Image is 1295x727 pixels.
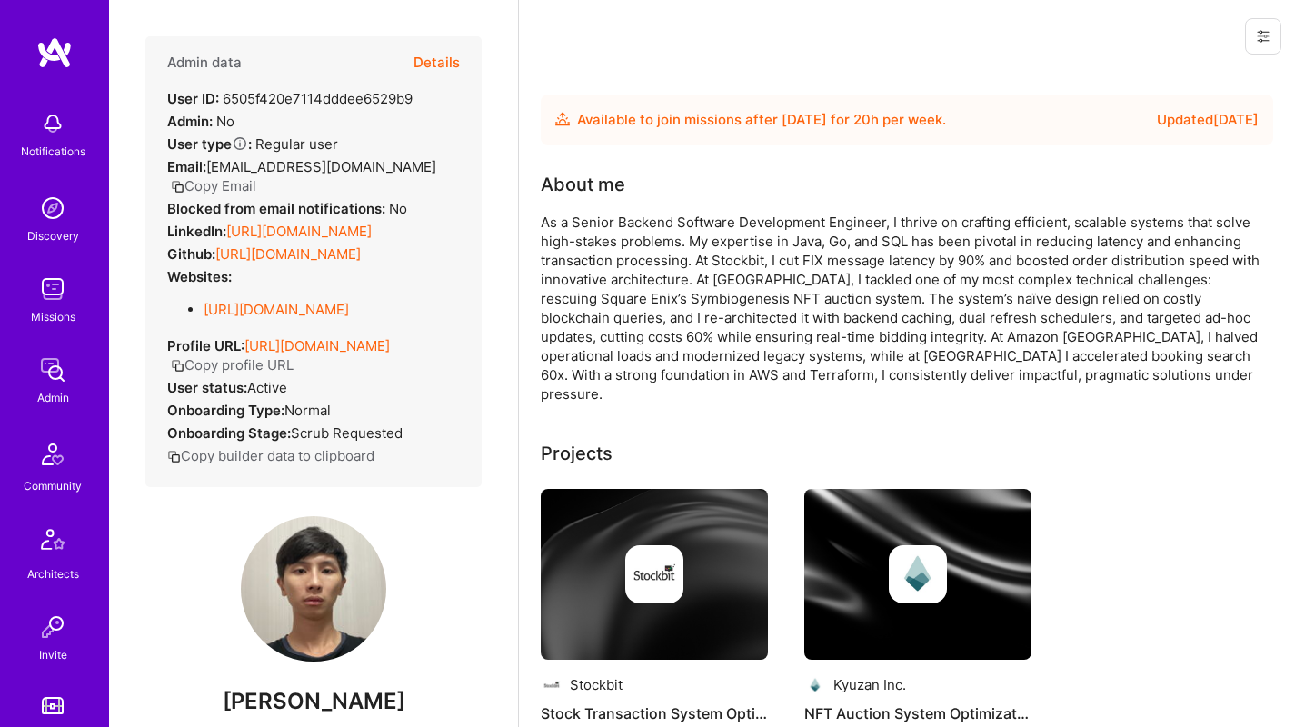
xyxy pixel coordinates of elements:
[226,223,372,240] a: [URL][DOMAIN_NAME]
[167,245,215,263] strong: Github:
[35,352,71,388] img: admin teamwork
[167,135,252,153] strong: User type :
[31,521,75,564] img: Architects
[167,379,247,396] strong: User status:
[21,142,85,161] div: Notifications
[27,226,79,245] div: Discovery
[35,105,71,142] img: bell
[570,675,623,694] div: Stockbit
[247,379,287,396] span: Active
[244,337,390,354] a: [URL][DOMAIN_NAME]
[167,402,284,419] strong: Onboarding Type:
[167,199,407,218] div: No
[167,223,226,240] strong: LinkedIn:
[171,180,184,194] i: icon Copy
[541,702,768,725] h4: Stock Transaction System Optimization
[31,433,75,476] img: Community
[35,271,71,307] img: teamwork
[171,176,256,195] button: Copy Email
[167,337,244,354] strong: Profile URL:
[833,675,906,694] div: Kyuzan Inc.
[541,440,613,467] div: Projects
[37,388,69,407] div: Admin
[27,564,79,583] div: Architects
[541,171,625,198] div: About me
[39,645,67,664] div: Invite
[889,545,947,603] img: Company logo
[804,489,1031,660] img: cover
[167,446,374,465] button: Copy builder data to clipboard
[167,89,413,108] div: 6505f420e7114dddee6529b9
[42,697,64,714] img: tokens
[204,301,349,318] a: [URL][DOMAIN_NAME]
[36,36,73,69] img: logo
[171,359,184,373] i: icon Copy
[232,135,248,152] i: Help
[541,674,563,696] img: Company logo
[167,158,206,175] strong: Email:
[541,489,768,660] img: cover
[853,111,871,128] span: 20
[804,702,1031,725] h4: NFT Auction System Optimization
[24,476,82,495] div: Community
[167,134,338,154] div: Regular user
[291,424,403,442] span: Scrub Requested
[171,355,294,374] button: Copy profile URL
[167,90,219,107] strong: User ID:
[215,245,361,263] a: [URL][DOMAIN_NAME]
[167,450,181,463] i: icon Copy
[35,609,71,645] img: Invite
[284,402,331,419] span: normal
[167,113,213,130] strong: Admin:
[555,112,570,126] img: Availability
[167,424,291,442] strong: Onboarding Stage:
[541,213,1268,403] div: As a Senior Backend Software Development Engineer, I thrive on crafting efficient, scalable syste...
[1157,109,1259,131] div: Updated [DATE]
[167,268,232,285] strong: Websites:
[31,307,75,326] div: Missions
[35,190,71,226] img: discovery
[625,545,683,603] img: Company logo
[206,158,436,175] span: [EMAIL_ADDRESS][DOMAIN_NAME]
[167,55,242,71] h4: Admin data
[577,109,946,131] div: Available to join missions after [DATE] for h per week .
[241,516,386,662] img: User Avatar
[167,200,389,217] strong: Blocked from email notifications:
[145,688,482,715] span: [PERSON_NAME]
[413,36,460,89] button: Details
[167,112,234,131] div: No
[804,674,826,696] img: Company logo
